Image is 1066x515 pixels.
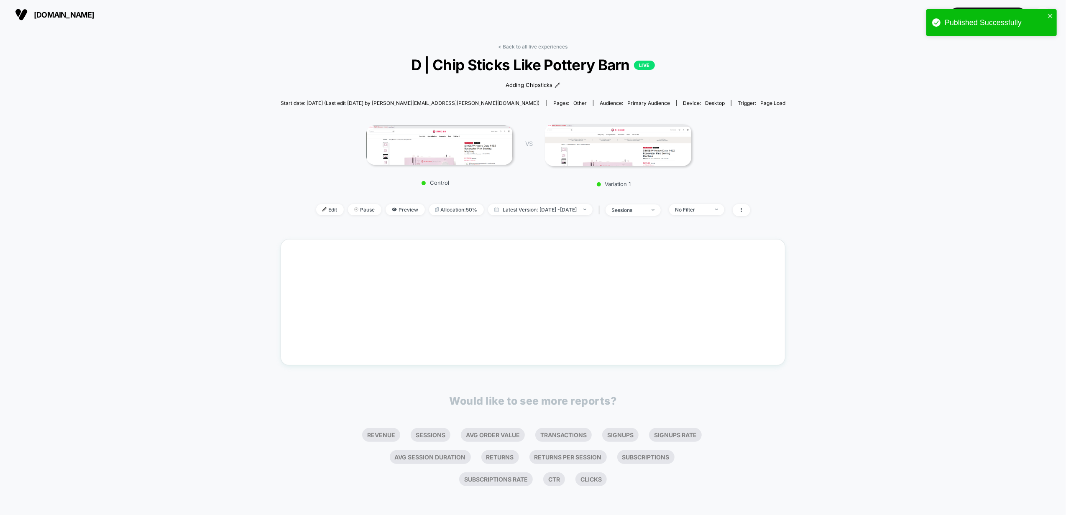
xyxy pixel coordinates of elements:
button: close [1048,13,1053,20]
li: Revenue [362,428,400,442]
p: Control [362,179,509,186]
img: end [652,209,654,211]
div: sessions [612,207,645,213]
span: | [597,204,606,216]
span: Latest Version: [DATE] - [DATE] [488,204,593,215]
span: Device: [676,100,731,106]
span: desktop [705,100,725,106]
div: Audience: [600,100,670,106]
span: [DOMAIN_NAME] [34,10,95,19]
p: LIVE [634,61,655,70]
span: Edit [316,204,344,215]
img: end [583,209,586,210]
span: Allocation: 50% [429,204,484,215]
span: VS [525,140,532,147]
li: Signups [602,428,639,442]
span: Pause [348,204,381,215]
img: rebalance [435,207,439,212]
li: Transactions [535,428,592,442]
div: Published Successfully [945,18,1045,27]
li: Subscriptions Rate [459,472,533,486]
div: Pages: [553,100,587,106]
div: HE [1035,7,1051,23]
li: Returns Per Session [529,450,607,464]
span: other [573,100,587,106]
li: Avg Order Value [461,428,525,442]
span: Primary Audience [627,100,670,106]
li: Returns [481,450,519,464]
span: Adding Chipsticks [506,81,552,89]
button: HE [1032,6,1053,23]
span: Start date: [DATE] (Last edit [DATE] by [PERSON_NAME][EMAIL_ADDRESS][PERSON_NAME][DOMAIN_NAME]) [281,100,539,106]
li: Signups Rate [649,428,702,442]
li: Avg Session Duration [390,450,471,464]
img: Variation 1 main [545,124,691,166]
p: Variation 1 [541,181,687,187]
a: < Back to all live experiences [498,43,568,50]
div: No Filter [675,207,709,213]
p: Would like to see more reports? [450,395,617,407]
li: Clicks [575,472,607,486]
div: Trigger: [738,100,785,106]
img: Visually logo [15,8,28,21]
li: Sessions [411,428,450,442]
img: Control main [366,125,513,165]
li: Subscriptions [617,450,675,464]
button: [DOMAIN_NAME] [13,8,97,21]
span: Preview [386,204,425,215]
img: edit [322,207,327,212]
li: Ctr [543,472,565,486]
img: end [715,209,718,210]
span: Page Load [760,100,785,106]
img: calendar [494,207,499,212]
span: D | Chip Sticks Like Pottery Barn [306,56,760,74]
img: end [354,207,358,212]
